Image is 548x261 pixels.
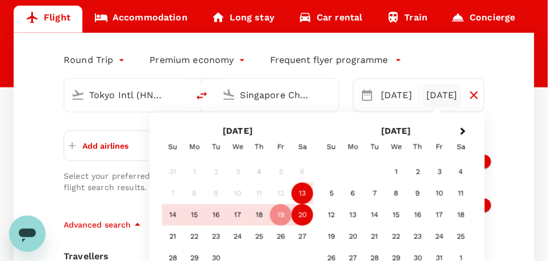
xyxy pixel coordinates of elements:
[205,136,227,158] div: Tuesday
[184,183,205,204] div: Not available Monday, September 8th, 2025
[248,161,270,183] div: Not available Thursday, September 4th, 2025
[248,183,270,204] div: Not available Thursday, September 11th, 2025
[321,136,342,158] div: Sunday
[9,216,45,252] iframe: Button to launch messaging window
[69,136,128,156] button: Add airlines
[321,183,342,204] div: Choose Sunday, October 5th, 2025
[205,204,227,226] div: Choose Tuesday, September 16th, 2025
[188,82,215,110] button: delete
[14,6,82,33] a: Flight
[422,84,462,107] div: [DATE]
[450,183,472,204] div: Choose Saturday, October 11th, 2025
[429,183,450,204] div: Choose Friday, October 10th, 2025
[407,204,429,226] div: Choose Thursday, October 16th, 2025
[271,53,388,67] p: Frequent flyer programme
[450,226,472,247] div: Choose Saturday, October 25th, 2025
[287,6,375,33] a: Car rental
[321,226,342,247] div: Choose Sunday, October 19th, 2025
[162,226,184,247] div: Choose Sunday, September 21st, 2025
[162,183,184,204] div: Not available Sunday, September 7th, 2025
[292,136,313,158] div: Saturday
[292,183,313,204] div: Choose Saturday, September 13th, 2025
[248,136,270,158] div: Thursday
[227,204,248,226] div: Choose Wednesday, September 17th, 2025
[342,183,364,204] div: Choose Monday, October 6th, 2025
[317,126,476,136] h2: [DATE]
[248,226,270,247] div: Choose Thursday, September 25th, 2025
[450,136,472,158] div: Saturday
[364,204,385,226] div: Choose Tuesday, October 14th, 2025
[342,204,364,226] div: Choose Monday, October 13th, 2025
[159,126,317,136] h2: [DATE]
[227,183,248,204] div: Not available Wednesday, September 10th, 2025
[292,226,313,247] div: Choose Saturday, September 27th, 2025
[205,183,227,204] div: Not available Tuesday, September 9th, 2025
[82,6,200,33] a: Accommodation
[331,94,333,96] button: Open
[200,6,287,33] a: Long stay
[429,136,450,158] div: Friday
[450,204,472,226] div: Choose Saturday, October 18th, 2025
[64,218,144,231] button: Advanced search
[270,204,292,226] div: Choose Friday, September 19th, 2025
[385,136,407,158] div: Wednesday
[450,161,472,183] div: Choose Saturday, October 4th, 2025
[385,226,407,247] div: Choose Wednesday, October 22nd, 2025
[270,226,292,247] div: Choose Friday, September 26th, 2025
[205,161,227,183] div: Not available Tuesday, September 2nd, 2025
[64,170,338,193] p: Select your preferred airline and take off time for more accurate flight search results.
[364,183,385,204] div: Choose Tuesday, October 7th, 2025
[150,51,248,69] div: Premium economy
[162,161,184,183] div: Not available Sunday, August 31st, 2025
[429,204,450,226] div: Choose Friday, October 17th, 2025
[376,84,417,107] div: [DATE]
[407,226,429,247] div: Choose Thursday, October 23rd, 2025
[364,226,385,247] div: Choose Tuesday, October 21st, 2025
[364,136,385,158] div: Tuesday
[271,53,402,67] button: Frequent flyer programme
[227,161,248,183] div: Not available Wednesday, September 3rd, 2025
[292,204,313,226] div: Choose Saturday, September 20th, 2025
[162,136,184,158] div: Sunday
[240,86,315,104] input: Going to
[82,140,128,151] p: Add airlines
[270,136,292,158] div: Friday
[184,204,205,226] div: Choose Monday, September 15th, 2025
[455,123,473,141] button: Next Month
[184,226,205,247] div: Choose Monday, September 22nd, 2025
[407,161,429,183] div: Choose Thursday, October 2nd, 2025
[184,136,205,158] div: Monday
[439,6,527,33] a: Concierge
[270,183,292,204] div: Not available Friday, September 12th, 2025
[205,226,227,247] div: Choose Tuesday, September 23rd, 2025
[375,6,440,33] a: Train
[162,204,184,226] div: Choose Sunday, September 14th, 2025
[184,161,205,183] div: Not available Monday, September 1st, 2025
[429,161,450,183] div: Choose Friday, October 3rd, 2025
[385,183,407,204] div: Choose Wednesday, October 8th, 2025
[89,86,164,104] input: Depart from
[385,204,407,226] div: Choose Wednesday, October 15th, 2025
[227,136,248,158] div: Wednesday
[321,204,342,226] div: Choose Sunday, October 12th, 2025
[407,136,429,158] div: Thursday
[64,219,131,230] p: Advanced search
[342,136,364,158] div: Monday
[227,226,248,247] div: Choose Wednesday, September 24th, 2025
[248,204,270,226] div: Choose Thursday, September 18th, 2025
[270,161,292,183] div: Not available Friday, September 5th, 2025
[385,161,407,183] div: Choose Wednesday, October 1st, 2025
[292,161,313,183] div: Not available Saturday, September 6th, 2025
[180,94,182,96] button: Open
[342,226,364,247] div: Choose Monday, October 20th, 2025
[407,183,429,204] div: Choose Thursday, October 9th, 2025
[429,226,450,247] div: Choose Friday, October 24th, 2025
[64,51,127,69] div: Round Trip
